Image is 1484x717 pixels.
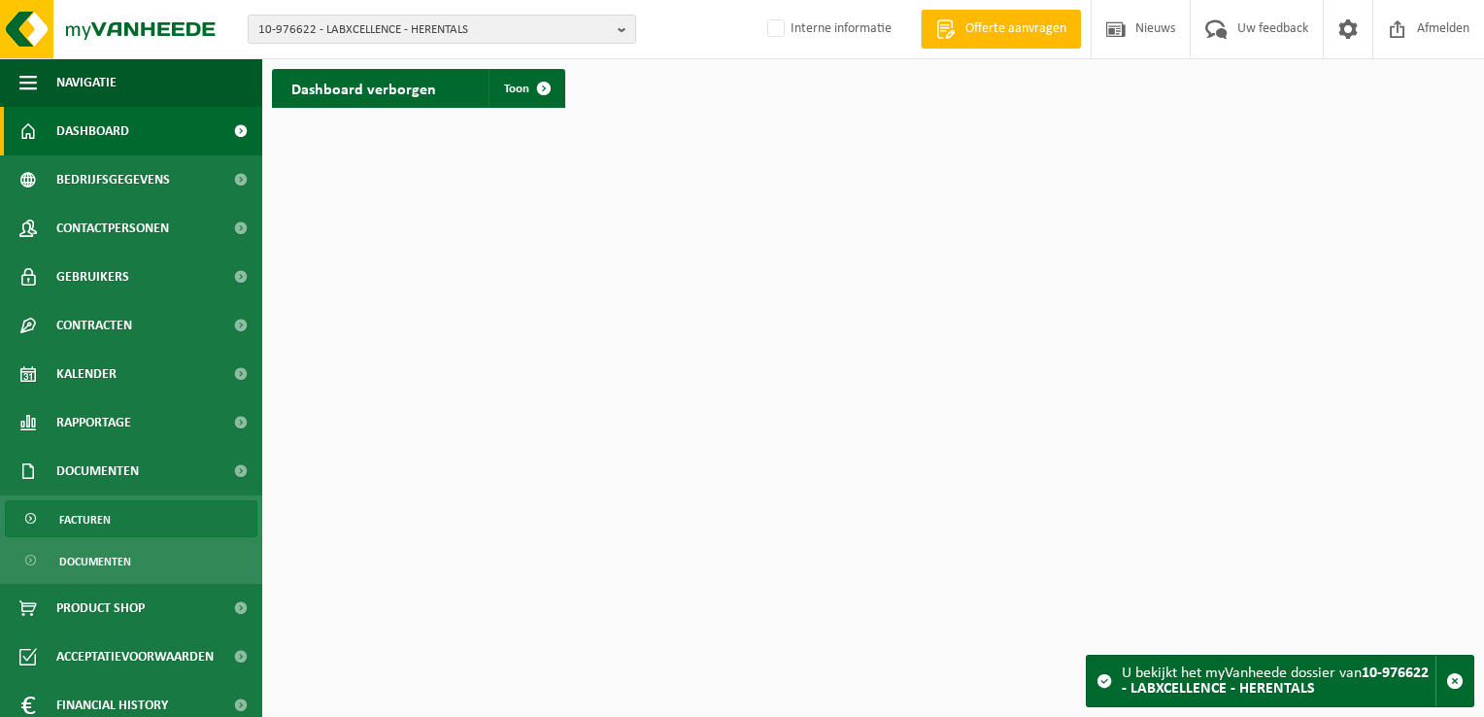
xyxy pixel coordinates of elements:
[56,584,145,632] span: Product Shop
[248,15,636,44] button: 10-976622 - LABXCELLENCE - HERENTALS
[961,19,1071,39] span: Offerte aanvragen
[272,69,455,107] h2: Dashboard verborgen
[489,69,563,108] a: Toon
[56,301,132,350] span: Contracten
[56,350,117,398] span: Kalender
[56,107,129,155] span: Dashboard
[56,447,139,495] span: Documenten
[56,398,131,447] span: Rapportage
[59,543,131,580] span: Documenten
[56,155,170,204] span: Bedrijfsgegevens
[5,500,257,537] a: Facturen
[1122,666,1429,697] strong: 10-976622 - LABXCELLENCE - HERENTALS
[1122,656,1435,706] div: U bekijkt het myVanheede dossier van
[56,58,117,107] span: Navigatie
[56,632,214,681] span: Acceptatievoorwaarden
[921,10,1081,49] a: Offerte aanvragen
[258,16,610,45] span: 10-976622 - LABXCELLENCE - HERENTALS
[504,83,529,95] span: Toon
[59,501,111,538] span: Facturen
[56,204,169,253] span: Contactpersonen
[763,15,892,44] label: Interne informatie
[5,542,257,579] a: Documenten
[56,253,129,301] span: Gebruikers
